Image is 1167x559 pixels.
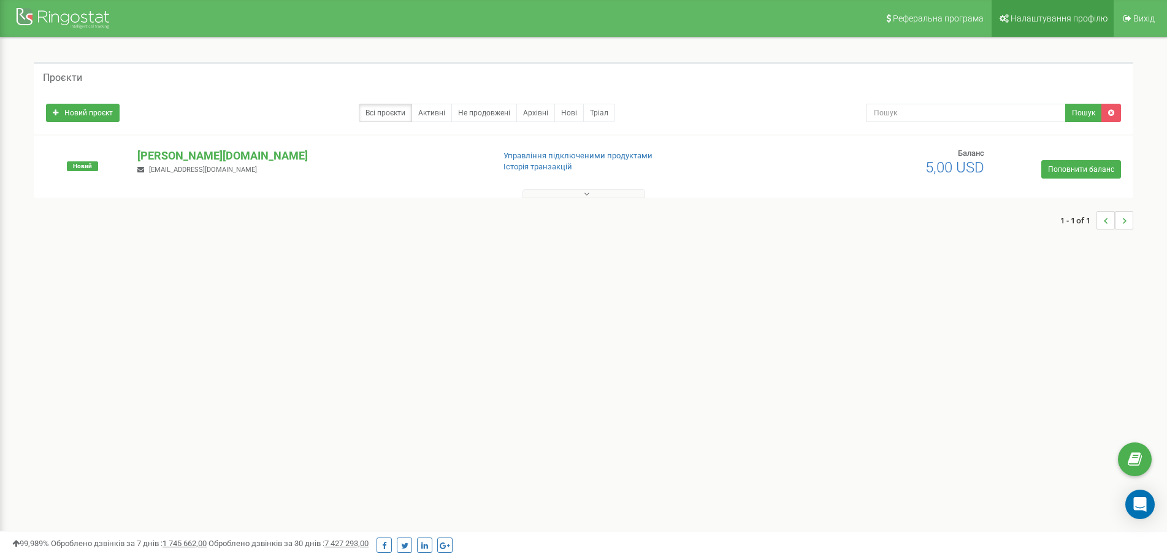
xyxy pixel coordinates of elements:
a: Поповнити баланс [1041,160,1121,179]
a: Архівні [516,104,555,122]
p: [PERSON_NAME][DOMAIN_NAME] [137,148,483,164]
span: Новий [67,161,98,171]
nav: ... [1060,199,1133,242]
span: Вихід [1133,13,1155,23]
a: Історія транзакцій [503,162,572,171]
span: Реферальна програма [893,13,984,23]
a: Тріал [583,104,615,122]
h5: Проєкти [43,72,82,83]
a: Нові [554,104,584,122]
u: 1 745 662,00 [163,539,207,548]
a: Всі проєкти [359,104,412,122]
span: Налаштування профілю [1011,13,1108,23]
button: Пошук [1065,104,1102,122]
span: Оброблено дзвінків за 7 днів : [51,539,207,548]
input: Пошук [866,104,1066,122]
span: Оброблено дзвінків за 30 днів : [209,539,369,548]
span: [EMAIL_ADDRESS][DOMAIN_NAME] [149,166,257,174]
a: Новий проєкт [46,104,120,122]
u: 7 427 293,00 [324,539,369,548]
span: 99,989% [12,539,49,548]
a: Не продовжені [451,104,517,122]
span: 1 - 1 of 1 [1060,211,1096,229]
span: Баланс [958,148,984,158]
span: 5,00 USD [925,159,984,176]
div: Open Intercom Messenger [1125,490,1155,519]
a: Активні [411,104,452,122]
a: Управління підключеними продуктами [503,151,652,160]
